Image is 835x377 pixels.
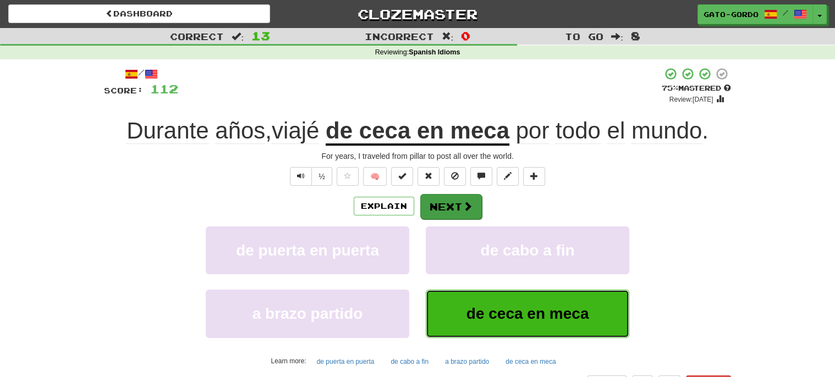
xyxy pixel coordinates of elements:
[420,194,482,219] button: Next
[516,118,550,144] span: por
[497,167,519,186] button: Edit sentence (alt+d)
[444,167,466,186] button: Ignore sentence (alt+i)
[783,9,788,16] span: /
[439,353,495,370] button: a brazo partido
[442,32,454,41] span: :
[466,305,589,322] span: de ceca en meca
[499,353,562,370] button: de ceca en meca
[662,84,678,92] span: 75 %
[104,86,144,95] span: Score:
[461,29,470,42] span: 0
[523,167,545,186] button: Add to collection (alt+a)
[251,29,270,42] span: 13
[252,305,363,322] span: a brazo partido
[271,357,306,365] small: Learn more:
[607,118,625,144] span: el
[384,353,435,370] button: de cabo a fin
[232,32,244,41] span: :
[127,118,208,144] span: Durante
[206,290,409,337] button: a brazo partido
[127,118,326,144] span: ,
[565,31,603,42] span: To go
[409,48,460,56] strong: Spanish Idioms
[697,4,813,24] a: Gato-Gordo /
[272,118,319,144] span: viajé
[150,82,178,96] span: 112
[611,32,623,41] span: :
[363,167,387,186] button: 🧠
[290,167,312,186] button: Play sentence audio (ctl+space)
[326,118,509,146] u: de ceca en meca
[669,96,713,103] small: Review: [DATE]
[311,167,332,186] button: ½
[556,118,601,144] span: todo
[8,4,270,23] a: Dashboard
[704,9,759,19] span: Gato-Gordo
[287,4,548,24] a: Clozemaster
[631,118,702,144] span: mundo
[426,290,629,337] button: de ceca en meca
[354,197,414,215] button: Explain
[288,167,332,186] div: Text-to-speech controls
[104,151,731,162] div: For years, I traveled from pillar to post all over the world.
[391,167,413,186] button: Set this sentence to 100% Mastered (alt+m)
[206,226,409,274] button: de puerta en puerta
[417,167,440,186] button: Reset to 0% Mastered (alt+r)
[337,167,359,186] button: Favorite sentence (alt+f)
[365,31,434,42] span: Incorrect
[104,67,178,81] div: /
[170,31,224,42] span: Correct
[236,242,379,259] span: de puerta en puerta
[311,353,381,370] button: de puerta en puerta
[662,84,731,93] div: Mastered
[215,118,265,144] span: años
[480,242,574,259] span: de cabo a fin
[426,226,629,274] button: de cabo a fin
[509,118,708,144] span: .
[631,29,640,42] span: 8
[470,167,492,186] button: Discuss sentence (alt+u)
